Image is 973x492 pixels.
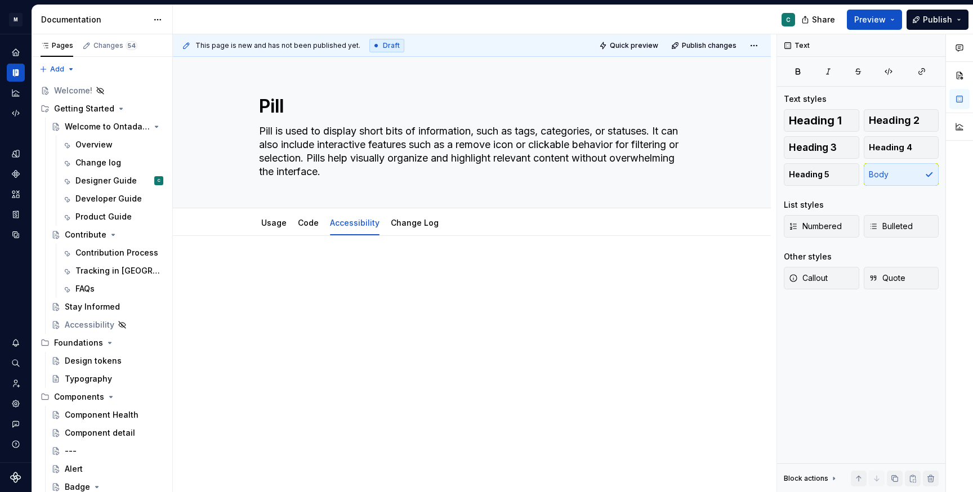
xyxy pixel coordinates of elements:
[47,298,168,316] a: Stay Informed
[36,334,168,352] div: Foundations
[869,142,912,153] span: Heading 4
[57,262,168,280] a: Tracking in [GEOGRAPHIC_DATA]
[54,337,103,348] div: Foundations
[57,244,168,262] a: Contribution Process
[36,82,168,100] a: Welcome!
[65,463,83,475] div: Alert
[261,218,287,227] a: Usage
[7,64,25,82] div: Documentation
[784,109,859,132] button: Heading 1
[391,218,439,227] a: Change Log
[610,41,658,50] span: Quick preview
[47,226,168,244] a: Contribute
[10,472,21,483] svg: Supernova Logo
[36,100,168,118] div: Getting Started
[7,334,25,352] button: Notifications
[57,154,168,172] a: Change log
[75,265,161,276] div: Tracking in [GEOGRAPHIC_DATA]
[596,38,663,53] button: Quick preview
[7,165,25,183] a: Components
[682,41,737,50] span: Publish changes
[9,13,23,26] div: M
[784,199,824,211] div: List styles
[7,84,25,102] a: Analytics
[54,391,104,402] div: Components
[7,374,25,392] div: Invite team
[57,280,168,298] a: FAQs
[796,10,842,30] button: Share
[789,221,842,232] span: Numbered
[75,175,137,186] div: Designer Guide
[257,211,291,234] div: Usage
[386,211,443,234] div: Change Log
[47,442,168,460] a: ---
[65,427,135,439] div: Component detail
[47,460,168,478] a: Alert
[298,218,319,227] a: Code
[158,175,160,186] div: C
[47,316,168,334] a: Accessibility
[47,118,168,136] a: Welcome to Ontada Design System
[57,190,168,208] a: Developer Guide
[65,445,77,457] div: ---
[57,172,168,190] a: Designer GuideC
[847,10,902,30] button: Preview
[784,136,859,159] button: Heading 3
[864,136,939,159] button: Heading 4
[7,145,25,163] a: Design tokens
[50,65,64,74] span: Add
[65,319,114,330] div: Accessibility
[257,122,682,181] textarea: Pill is used to display short bits of information, such as tags, categories, or statuses. It can ...
[7,43,25,61] a: Home
[864,267,939,289] button: Quote
[784,93,827,105] div: Text styles
[784,471,838,486] div: Block actions
[784,215,859,238] button: Numbered
[7,415,25,433] button: Contact support
[7,185,25,203] a: Assets
[907,10,968,30] button: Publish
[786,15,791,24] div: C
[36,388,168,406] div: Components
[325,211,384,234] div: Accessibility
[7,395,25,413] a: Settings
[869,221,913,232] span: Bulleted
[75,211,132,222] div: Product Guide
[7,104,25,122] a: Code automation
[75,139,113,150] div: Overview
[383,41,400,50] span: Draft
[293,211,323,234] div: Code
[65,121,150,132] div: Welcome to Ontada Design System
[41,14,148,25] div: Documentation
[47,424,168,442] a: Component detail
[789,272,828,284] span: Callout
[47,406,168,424] a: Component Health
[47,370,168,388] a: Typography
[7,205,25,223] a: Storybook stories
[2,7,29,32] button: M
[812,14,835,25] span: Share
[257,93,682,120] textarea: Pill
[54,85,92,96] div: Welcome!
[854,14,886,25] span: Preview
[54,103,114,114] div: Getting Started
[668,38,742,53] button: Publish changes
[7,226,25,244] a: Data sources
[869,272,905,284] span: Quote
[195,41,360,50] span: This page is new and has not been published yet.
[57,136,168,154] a: Overview
[126,41,137,50] span: 54
[93,41,137,50] div: Changes
[789,142,837,153] span: Heading 3
[864,109,939,132] button: Heading 2
[75,247,158,258] div: Contribution Process
[330,218,380,227] a: Accessibility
